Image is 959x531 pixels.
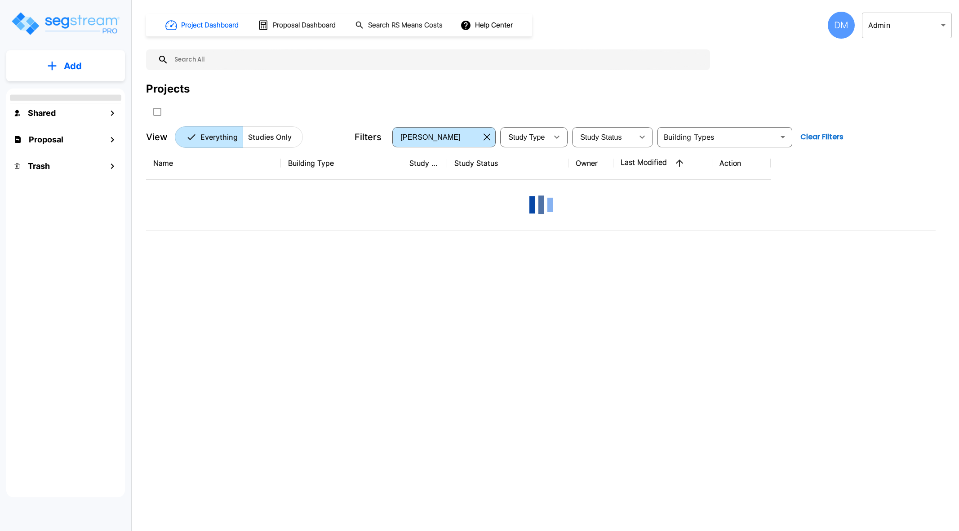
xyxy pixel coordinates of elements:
img: Logo [10,11,120,36]
button: Everything [175,126,243,148]
p: View [146,130,168,144]
h1: Proposal Dashboard [273,20,336,31]
span: Study Status [580,133,622,141]
th: Study Status [447,147,568,180]
th: Study Type [402,147,447,180]
th: Name [146,147,281,180]
div: DM [828,12,855,39]
div: Select [502,124,548,150]
div: Projects [146,81,190,97]
button: Clear Filters [797,128,847,146]
button: Open [777,131,789,143]
th: Action [712,147,771,180]
h1: Search RS Means Costs [368,20,443,31]
button: Studies Only [243,126,303,148]
button: Add [6,53,125,79]
input: Search All [169,49,706,70]
h1: Trash [28,160,50,172]
div: Select [394,124,480,150]
div: Platform [175,126,303,148]
button: SelectAll [148,103,166,121]
div: Select [574,124,633,150]
input: Building Types [660,131,775,143]
p: Filters [355,130,382,144]
th: Last Modified [613,147,712,180]
h1: Project Dashboard [181,20,239,31]
h1: Proposal [29,133,63,146]
button: Proposal Dashboard [254,16,341,35]
button: Help Center [458,17,516,34]
img: Loading [523,187,559,223]
p: Studies Only [248,132,292,142]
th: Building Type [281,147,402,180]
th: Owner [568,147,613,180]
p: Admin [868,20,937,31]
button: Search RS Means Costs [351,17,448,34]
p: Everything [200,132,238,142]
p: Add [64,59,82,73]
button: Project Dashboard [162,15,244,35]
span: Study Type [508,133,545,141]
h1: Shared [28,107,56,119]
